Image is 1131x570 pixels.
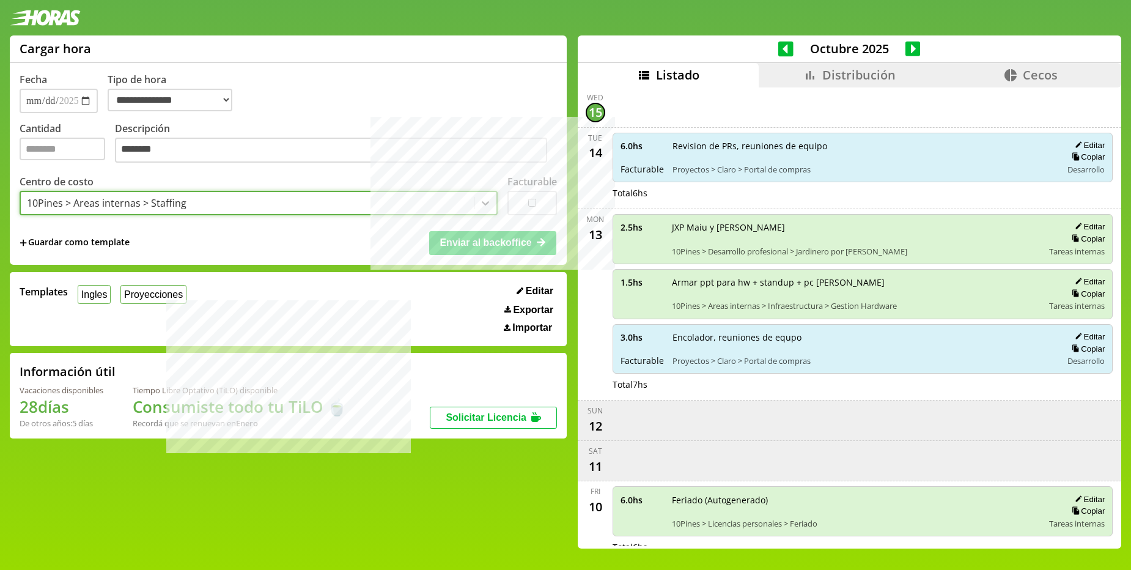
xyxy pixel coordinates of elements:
[586,416,605,435] div: 12
[613,187,1113,199] div: Total 6 hs
[1049,300,1105,311] span: Tareas internas
[588,133,602,143] div: Tue
[20,138,105,160] input: Cantidad
[1049,246,1105,257] span: Tareas internas
[586,103,605,122] div: 15
[1068,289,1105,299] button: Copiar
[672,221,1041,233] span: JXP Maiu y [PERSON_NAME]
[20,236,130,250] span: +Guardar como template
[672,494,1041,506] span: Feriado (Autogenerado)
[672,164,1054,175] span: Proyectos > Claro > Portal de compras
[586,456,605,476] div: 11
[1068,152,1105,162] button: Copiar
[672,246,1041,257] span: 10Pines > Desarrollo profesional > Jardinero por [PERSON_NAME]
[20,236,27,250] span: +
[78,285,111,304] button: Ingles
[115,138,547,163] textarea: Descripción
[20,175,94,188] label: Centro de costo
[1071,494,1105,505] button: Editar
[1071,140,1105,150] button: Editar
[236,418,258,429] b: Enero
[586,224,605,244] div: 13
[589,446,602,456] div: Sat
[108,73,242,113] label: Tipo de hora
[672,300,1041,311] span: 10Pines > Areas internas > Infraestructura > Gestion Hardware
[621,163,664,175] span: Facturable
[1049,518,1105,529] span: Tareas internas
[133,385,347,396] div: Tiempo Libre Optativo (TiLO) disponible
[672,518,1041,529] span: 10Pines > Licencias personales > Feriado
[20,396,103,418] h1: 28 días
[613,541,1113,553] div: Total 6 hs
[621,276,663,288] span: 1.5 hs
[1067,355,1105,366] span: Desarrollo
[20,73,47,86] label: Fecha
[587,92,603,103] div: Wed
[1071,221,1105,232] button: Editar
[507,175,557,188] label: Facturable
[656,67,699,83] span: Listado
[20,363,116,380] h2: Información útil
[621,140,664,152] span: 6.0 hs
[1071,331,1105,342] button: Editar
[446,412,526,423] span: Solicitar Licencia
[430,407,557,429] button: Solicitar Licencia
[27,196,186,210] div: 10Pines > Areas internas > Staffing
[588,405,603,416] div: Sun
[20,40,91,57] h1: Cargar hora
[429,231,556,254] button: Enviar al backoffice
[672,276,1041,288] span: Armar ppt para hw + standup + pc [PERSON_NAME]
[1067,164,1105,175] span: Desarrollo
[586,143,605,163] div: 14
[586,214,604,224] div: Mon
[513,305,553,316] span: Exportar
[794,40,905,57] span: Octubre 2025
[578,87,1121,547] div: scrollable content
[1068,506,1105,516] button: Copiar
[1068,344,1105,354] button: Copiar
[586,497,605,516] div: 10
[1023,67,1058,83] span: Cecos
[672,355,1054,366] span: Proyectos > Claro > Portal de compras
[621,355,664,366] span: Facturable
[20,418,103,429] div: De otros años: 5 días
[1071,276,1105,287] button: Editar
[822,67,896,83] span: Distribución
[621,331,664,343] span: 3.0 hs
[108,89,232,111] select: Tipo de hora
[621,494,663,506] span: 6.0 hs
[526,286,553,297] span: Editar
[20,385,103,396] div: Vacaciones disponibles
[672,140,1054,152] span: Revision de PRs, reuniones de equipo
[20,285,68,298] span: Templates
[621,221,663,233] span: 2.5 hs
[115,122,557,166] label: Descripción
[120,285,186,304] button: Proyecciones
[1068,234,1105,244] button: Copiar
[501,304,557,316] button: Exportar
[613,379,1113,390] div: Total 7 hs
[513,285,557,297] button: Editar
[20,122,115,166] label: Cantidad
[440,237,531,248] span: Enviar al backoffice
[10,10,81,26] img: logotipo
[672,331,1054,343] span: Encolador, reuniones de equpo
[512,322,552,333] span: Importar
[133,396,347,418] h1: Consumiste todo tu TiLO 🍵
[591,486,600,497] div: Fri
[133,418,347,429] div: Recordá que se renuevan en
